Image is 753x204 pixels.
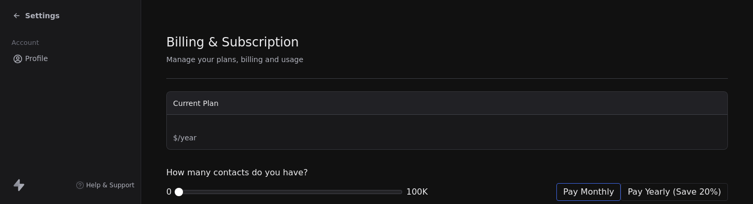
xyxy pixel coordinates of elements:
[406,186,428,198] span: 100K
[7,35,43,51] span: Account
[167,92,727,115] th: Current Plan
[166,34,299,50] span: Billing & Subscription
[8,50,132,67] a: Profile
[166,55,303,64] span: Manage your plans, billing and usage
[627,186,721,198] span: Pay Yearly (Save 20%)
[76,181,134,189] a: Help & Support
[25,10,60,21] span: Settings
[13,10,60,21] a: Settings
[563,186,614,198] span: Pay Monthly
[25,53,48,64] span: Profile
[86,181,134,189] span: Help & Support
[166,166,308,179] span: How many contacts do you have?
[166,186,172,198] span: 0
[173,133,663,143] span: $ / year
